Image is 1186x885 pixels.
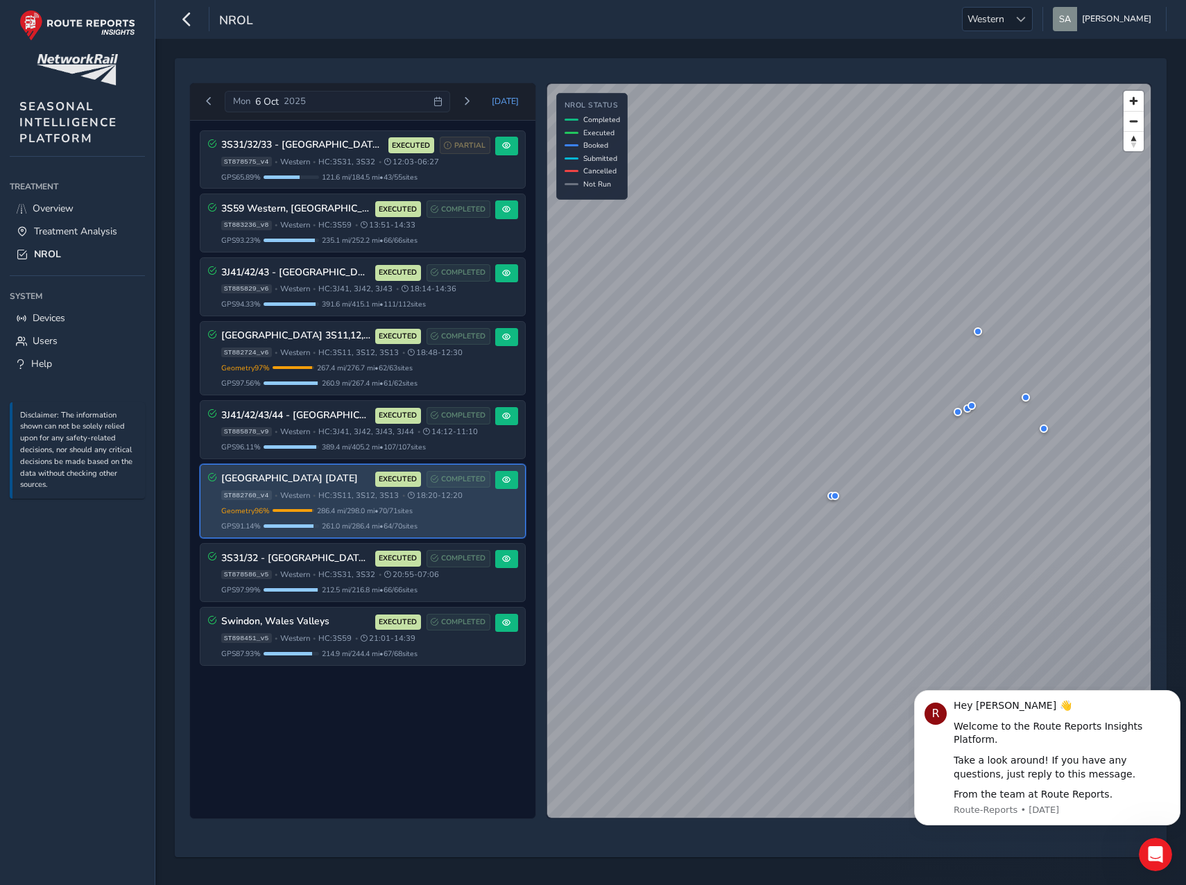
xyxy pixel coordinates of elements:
[10,307,145,329] a: Devices
[455,93,478,110] button: Next day
[379,331,417,342] span: EXECUTED
[408,347,463,358] span: 18:48 - 12:30
[379,204,417,215] span: EXECUTED
[221,473,370,485] h3: [GEOGRAPHIC_DATA] [DATE]
[418,428,420,436] span: •
[284,95,306,108] span: 2025
[492,96,519,107] span: [DATE]
[1124,111,1144,131] button: Zoom out
[275,158,277,166] span: •
[402,492,405,499] span: •
[322,521,418,531] span: 261.0 mi / 286.4 mi • 64 / 70 sites
[33,334,58,347] span: Users
[221,221,272,230] span: ST883236_v8
[322,585,418,595] span: 212.5 mi / 216.8 mi • 66 / 66 sites
[322,235,418,246] span: 235.1 mi / 252.2 mi • 66 / 66 sites
[583,166,617,176] span: Cancelled
[280,569,310,580] span: Western
[221,506,270,516] span: Geometry 96 %
[19,10,135,41] img: rr logo
[318,633,352,644] span: HC: 3S59
[355,221,358,229] span: •
[583,140,608,151] span: Booked
[322,378,418,388] span: 260.9 mi / 267.4 mi • 61 / 62 sites
[280,157,310,167] span: Western
[322,172,418,182] span: 121.6 mi / 184.5 mi • 43 / 55 sites
[1124,91,1144,111] button: Zoom in
[392,140,430,151] span: EXECUTED
[198,93,221,110] button: Previous day
[384,157,439,167] span: 12:03 - 06:27
[33,202,74,215] span: Overview
[221,410,370,422] h3: 3J41/42/43/44 - [GEOGRAPHIC_DATA], B&H & [GEOGRAPHIC_DATA]
[313,158,316,166] span: •
[441,267,485,278] span: COMPLETED
[221,299,261,309] span: GPS 94.33 %
[10,197,145,220] a: Overview
[280,347,310,358] span: Western
[583,179,611,189] span: Not Run
[255,95,279,108] span: 6 Oct
[275,285,277,293] span: •
[423,427,478,437] span: 14:12 - 11:10
[313,428,316,436] span: •
[275,492,277,499] span: •
[441,410,485,421] span: COMPLETED
[34,225,117,238] span: Treatment Analysis
[583,128,615,138] span: Executed
[402,349,405,356] span: •
[313,285,316,293] span: •
[317,363,413,373] span: 267.4 mi / 276.7 mi • 62 / 63 sites
[275,571,277,578] span: •
[221,363,270,373] span: Geometry 97 %
[379,553,417,564] span: EXECUTED
[221,553,370,565] h3: 3S31/32 - [GEOGRAPHIC_DATA], [GEOGRAPHIC_DATA] [GEOGRAPHIC_DATA] & [GEOGRAPHIC_DATA]
[280,427,310,437] span: Western
[221,203,370,215] h3: 3S59 Western, [GEOGRAPHIC_DATA]
[221,330,370,342] h3: [GEOGRAPHIC_DATA] 3S11,12,13 [DATE]
[10,329,145,352] a: Users
[441,617,485,628] span: COMPLETED
[313,221,316,229] span: •
[219,12,253,31] span: NROL
[454,140,485,151] span: PARTIAL
[483,91,528,112] button: Today
[221,235,261,246] span: GPS 93.23 %
[1124,131,1144,151] button: Reset bearing to north
[10,220,145,243] a: Treatment Analysis
[384,569,439,580] span: 20:55 - 07:06
[317,506,413,516] span: 286.4 mi / 298.0 mi • 70 / 71 sites
[1082,7,1151,31] span: [PERSON_NAME]
[318,490,399,501] span: HC: 3S11, 3S12, 3S13
[583,114,620,125] span: Completed
[909,687,1186,878] iframe: Intercom notifications message
[322,299,426,309] span: 391.6 mi / 415.1 mi • 111 / 112 sites
[318,157,375,167] span: HC: 3S31, 3S32
[583,153,617,164] span: Submitted
[34,248,61,261] span: NROL
[221,490,272,500] span: ST882760_v4
[221,172,261,182] span: GPS 65.89 %
[313,492,316,499] span: •
[221,378,261,388] span: GPS 97.56 %
[318,427,414,437] span: HC: 3J41, 3J42, 3J43, 3J44
[221,648,261,659] span: GPS 87.93 %
[33,311,65,325] span: Devices
[441,474,485,485] span: COMPLETED
[318,347,399,358] span: HC: 3S11, 3S12, 3S13
[19,98,117,146] span: SEASONAL INTELLIGENCE PLATFORM
[322,648,418,659] span: 214.9 mi / 244.4 mi • 67 / 68 sites
[280,220,310,230] span: Western
[221,633,272,643] span: ST898451_v5
[313,571,316,578] span: •
[379,158,381,166] span: •
[10,352,145,375] a: Help
[280,633,310,644] span: Western
[31,357,52,370] span: Help
[441,553,485,564] span: COMPLETED
[963,8,1009,31] span: Western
